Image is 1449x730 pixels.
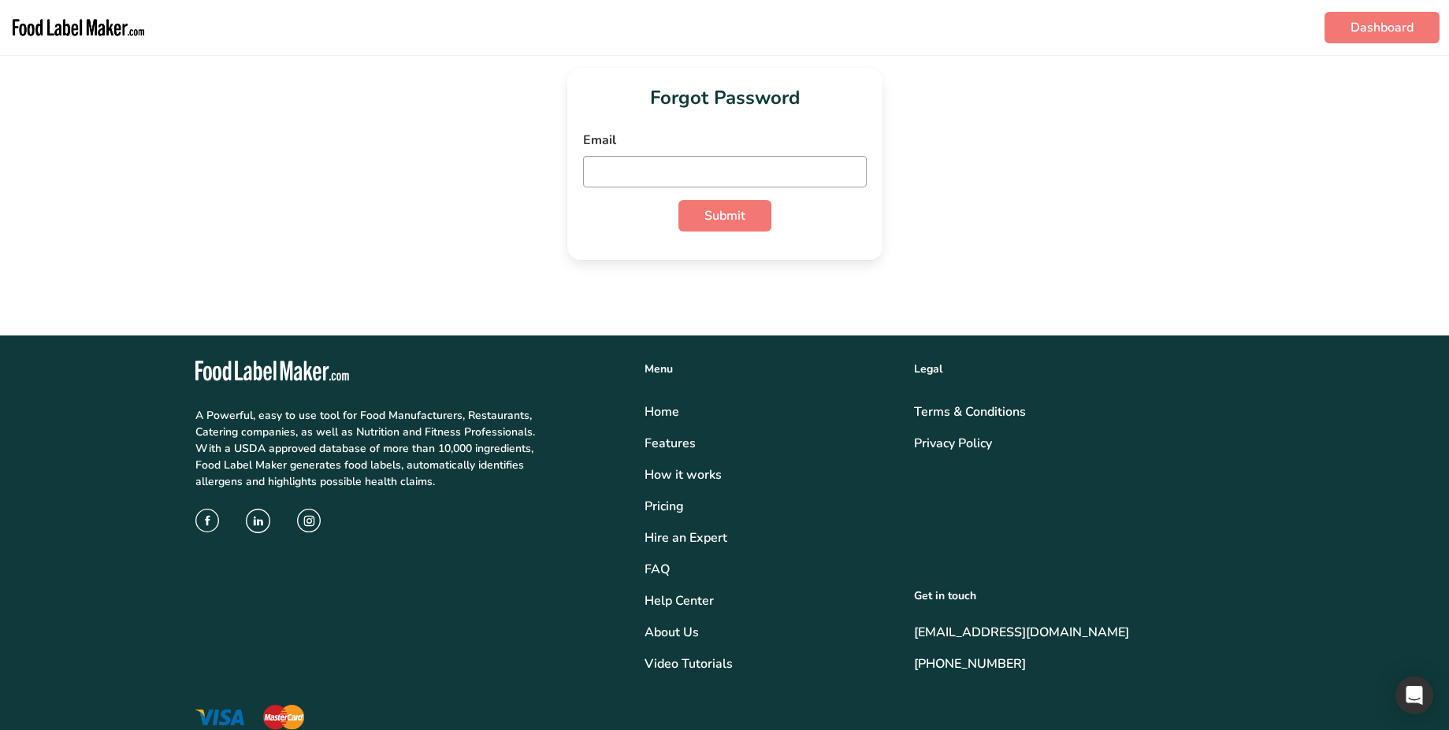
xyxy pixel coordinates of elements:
[645,560,895,579] a: FAQ
[914,623,1254,642] a: [EMAIL_ADDRESS][DOMAIN_NAME]
[704,206,745,225] span: Submit
[583,83,867,112] h1: Forgot Password
[195,710,244,725] img: visa
[645,654,895,673] a: Video Tutorials
[645,497,895,516] a: Pricing
[195,407,540,490] p: A Powerful, easy to use tool for Food Manufacturers, Restaurants, Catering companies, as well as ...
[645,591,895,610] a: Help Center
[1395,676,1433,714] div: Open Intercom Messenger
[583,131,867,150] label: Email
[645,528,895,547] a: Hire an Expert
[914,587,1254,604] div: Get in touch
[645,623,895,642] a: About Us
[645,434,895,453] a: Features
[914,654,1254,673] a: [PHONE_NUMBER]
[1325,12,1440,43] a: Dashboard
[914,434,1254,453] a: Privacy Policy
[645,402,895,421] a: Home
[645,361,895,377] div: Menu
[914,402,1254,421] a: Terms & Conditions
[914,361,1254,377] div: Legal
[9,6,147,49] img: Food Label Maker
[678,200,771,232] button: Submit
[645,465,895,484] div: How it works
